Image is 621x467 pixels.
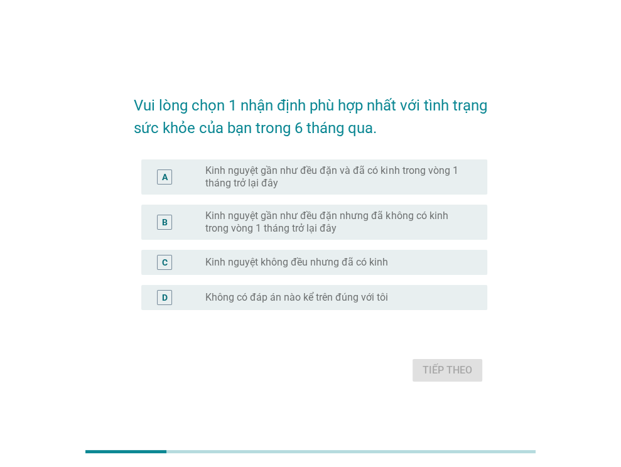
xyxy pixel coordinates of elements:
[162,291,168,304] div: D
[162,256,168,269] div: C
[205,256,388,269] label: Kinh nguyệt không đều nhưng đã có kinh
[162,216,168,229] div: B
[162,171,168,184] div: A
[205,291,388,304] label: Không có đáp án nào kể trên đúng với tôi
[205,210,467,235] label: Kinh nguyệt gần như đều đặn nhưng đã không có kinh trong vòng 1 tháng trở lại đây
[134,82,487,139] h2: Vui lòng chọn 1 nhận định phù hợp nhất với tình trạng sức khỏe của bạn trong 6 tháng qua.
[205,164,467,190] label: Kinh nguyệt gần như đều đặn và đã có kinh trong vòng 1 tháng trở lại đây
